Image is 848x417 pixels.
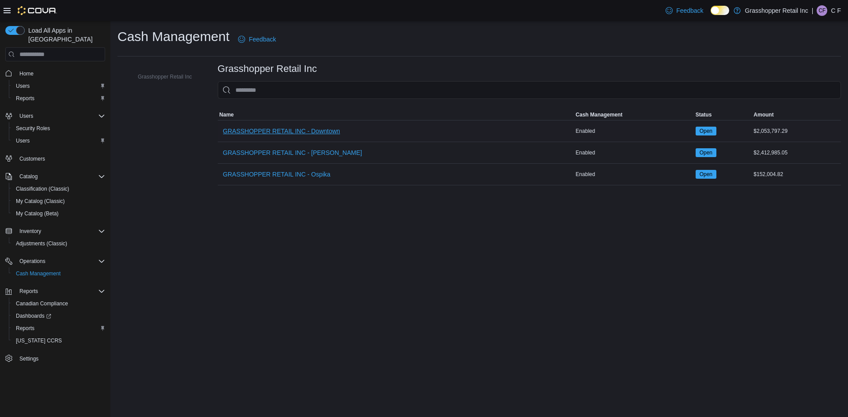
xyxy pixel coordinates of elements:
span: Open [700,127,712,135]
button: Settings [2,352,109,365]
button: Inventory [2,225,109,237]
span: My Catalog (Classic) [16,198,65,205]
span: Customers [19,155,45,162]
span: Users [16,111,105,121]
button: Reports [16,286,42,297]
a: My Catalog (Beta) [12,208,62,219]
button: Operations [2,255,109,267]
button: Grasshopper Retail Inc [125,71,196,82]
span: Open [700,170,712,178]
span: Catalog [16,171,105,182]
a: [US_STATE] CCRS [12,335,65,346]
button: Users [9,135,109,147]
span: Security Roles [16,125,50,132]
a: Security Roles [12,123,53,134]
span: My Catalog (Classic) [12,196,105,207]
span: Amount [753,111,773,118]
button: Catalog [16,171,41,182]
div: $152,004.82 [752,169,841,180]
input: This is a search bar. As you type, the results lower in the page will automatically filter. [218,81,841,99]
a: Reports [12,323,38,334]
button: Users [2,110,109,122]
button: Users [16,111,37,121]
span: Cash Management [575,111,622,118]
button: Users [9,80,109,92]
span: Users [16,83,30,90]
div: Enabled [574,169,693,180]
span: Open [700,149,712,157]
span: Status [696,111,712,118]
button: Classification (Classic) [9,183,109,195]
span: Settings [19,355,38,362]
span: Load All Apps in [GEOGRAPHIC_DATA] [25,26,105,44]
span: Reports [16,286,105,297]
span: GRASSHOPPER RETAIL INC - Ospika [223,170,331,179]
button: Home [2,67,109,79]
a: Classification (Classic) [12,184,73,194]
span: Customers [16,153,105,164]
span: Catalog [19,173,38,180]
div: $2,053,797.29 [752,126,841,136]
span: Reports [12,323,105,334]
span: GRASSHOPPER RETAIL INC - Downtown [223,127,340,135]
span: GRASSHOPPER RETAIL INC - [PERSON_NAME] [223,148,362,157]
span: Feedback [249,35,276,44]
span: Dashboards [16,312,51,319]
button: Name [218,109,574,120]
p: | [812,5,814,16]
a: Reports [12,93,38,104]
button: Reports [9,322,109,334]
span: Home [19,70,34,77]
a: Customers [16,154,49,164]
span: Reports [12,93,105,104]
button: Catalog [2,170,109,183]
span: Open [696,127,716,135]
button: Reports [2,285,109,297]
span: Canadian Compliance [16,300,68,307]
img: Cova [18,6,57,15]
a: Feedback [662,2,707,19]
span: Inventory [16,226,105,237]
p: C F [831,5,841,16]
a: Dashboards [9,310,109,322]
button: GRASSHOPPER RETAIL INC - Downtown [220,122,344,140]
button: GRASSHOPPER RETAIL INC - [PERSON_NAME] [220,144,366,162]
a: Users [12,81,33,91]
button: Adjustments (Classic) [9,237,109,250]
span: Cash Management [16,270,61,277]
a: Cash Management [12,268,64,279]
span: Users [16,137,30,144]
span: Washington CCRS [12,335,105,346]
a: Feedback [235,30,279,48]
a: Adjustments (Classic) [12,238,71,249]
span: Classification (Classic) [16,185,69,192]
button: [US_STATE] CCRS [9,334,109,347]
span: CF [818,5,825,16]
h1: Cash Management [117,28,229,45]
a: Users [12,135,33,146]
span: Reports [16,325,34,332]
span: Home [16,68,105,79]
span: Reports [16,95,34,102]
span: Adjustments (Classic) [12,238,105,249]
button: Security Roles [9,122,109,135]
a: Dashboards [12,311,55,321]
input: Dark Mode [711,6,729,15]
span: Users [19,113,33,120]
span: Inventory [19,228,41,235]
span: Users [12,81,105,91]
span: [US_STATE] CCRS [16,337,62,344]
a: My Catalog (Classic) [12,196,68,207]
div: Enabled [574,147,693,158]
button: Customers [2,152,109,165]
div: $2,412,985.05 [752,147,841,158]
a: Home [16,68,37,79]
button: Reports [9,92,109,105]
button: Amount [752,109,841,120]
span: Grasshopper Retail Inc [138,73,192,80]
button: Cash Management [574,109,693,120]
span: Operations [19,258,45,265]
button: My Catalog (Beta) [9,207,109,220]
a: Settings [16,353,42,364]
